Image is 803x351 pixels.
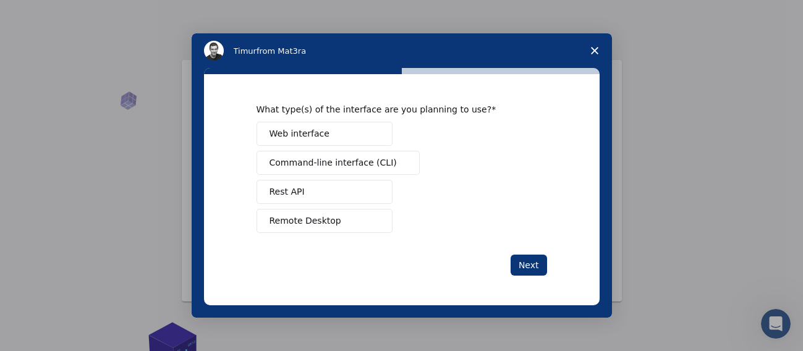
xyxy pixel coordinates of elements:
img: Profile image for Timur [204,41,224,61]
button: Command-line interface (CLI) [257,151,420,175]
button: Rest API [257,180,393,204]
button: Remote Desktop [257,209,393,233]
button: Next [511,255,547,276]
span: Web interface [270,127,329,140]
button: Web interface [257,122,393,146]
span: Close survey [577,33,612,68]
span: from Mat3ra [257,46,306,56]
span: Remote Desktop [270,214,341,227]
span: Rest API [270,185,305,198]
span: Command-line interface (CLI) [270,156,397,169]
div: What type(s) of the interface are you planning to use? [257,104,529,115]
span: Support [26,9,70,20]
span: Timur [234,46,257,56]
